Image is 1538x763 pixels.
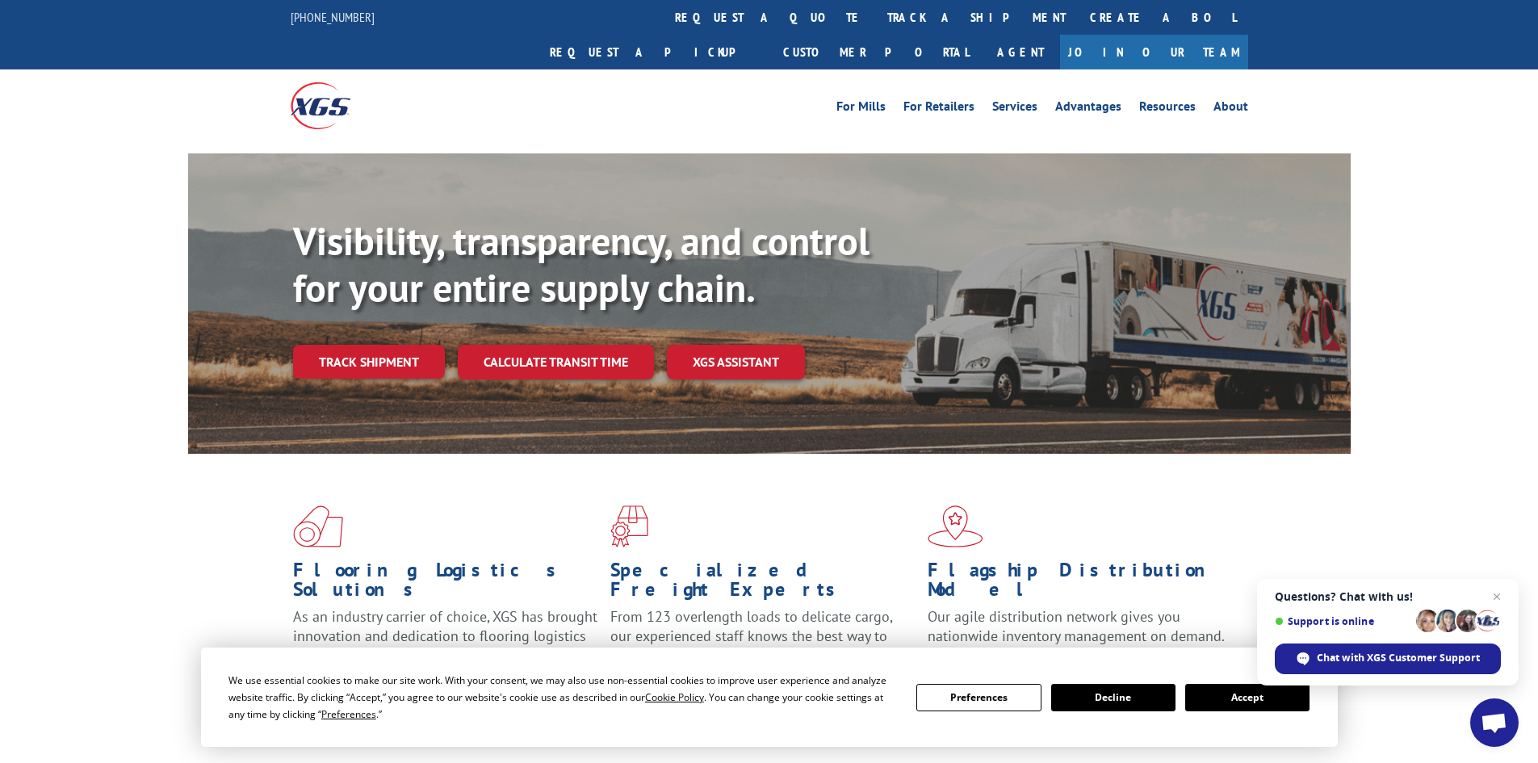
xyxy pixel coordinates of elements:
span: Preferences [321,707,376,721]
button: Preferences [916,684,1041,711]
button: Decline [1051,684,1176,711]
span: Chat with XGS Customer Support [1317,651,1480,665]
a: Track shipment [293,345,445,379]
div: Chat with XGS Customer Support [1275,644,1501,674]
a: Join Our Team [1060,35,1248,69]
a: XGS ASSISTANT [667,345,805,379]
span: Cookie Policy [645,690,704,704]
a: Customer Portal [771,35,981,69]
div: Cookie Consent Prompt [201,648,1338,747]
img: xgs-icon-total-supply-chain-intelligence-red [293,505,343,547]
b: Visibility, transparency, and control for your entire supply chain. [293,216,870,312]
span: Close chat [1487,587,1507,606]
a: Request a pickup [538,35,771,69]
span: Support is online [1275,615,1410,627]
a: Services [992,100,1037,118]
button: Accept [1185,684,1310,711]
a: Resources [1139,100,1196,118]
a: Advantages [1055,100,1121,118]
a: About [1213,100,1248,118]
a: For Retailers [903,100,974,118]
div: Open chat [1470,698,1519,747]
p: From 123 overlength loads to delicate cargo, our experienced staff knows the best way to move you... [610,607,916,679]
div: We use essential cookies to make our site work. With your consent, we may also use non-essential ... [228,672,897,723]
h1: Flagship Distribution Model [928,560,1233,607]
span: Questions? Chat with us! [1275,590,1501,603]
a: For Mills [836,100,886,118]
a: [PHONE_NUMBER] [291,9,375,25]
img: xgs-icon-focused-on-flooring-red [610,505,648,547]
span: Our agile distribution network gives you nationwide inventory management on demand. [928,607,1225,645]
h1: Flooring Logistics Solutions [293,560,598,607]
img: xgs-icon-flagship-distribution-model-red [928,505,983,547]
a: Agent [981,35,1060,69]
a: Calculate transit time [458,345,654,379]
h1: Specialized Freight Experts [610,560,916,607]
span: As an industry carrier of choice, XGS has brought innovation and dedication to flooring logistics... [293,607,597,664]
